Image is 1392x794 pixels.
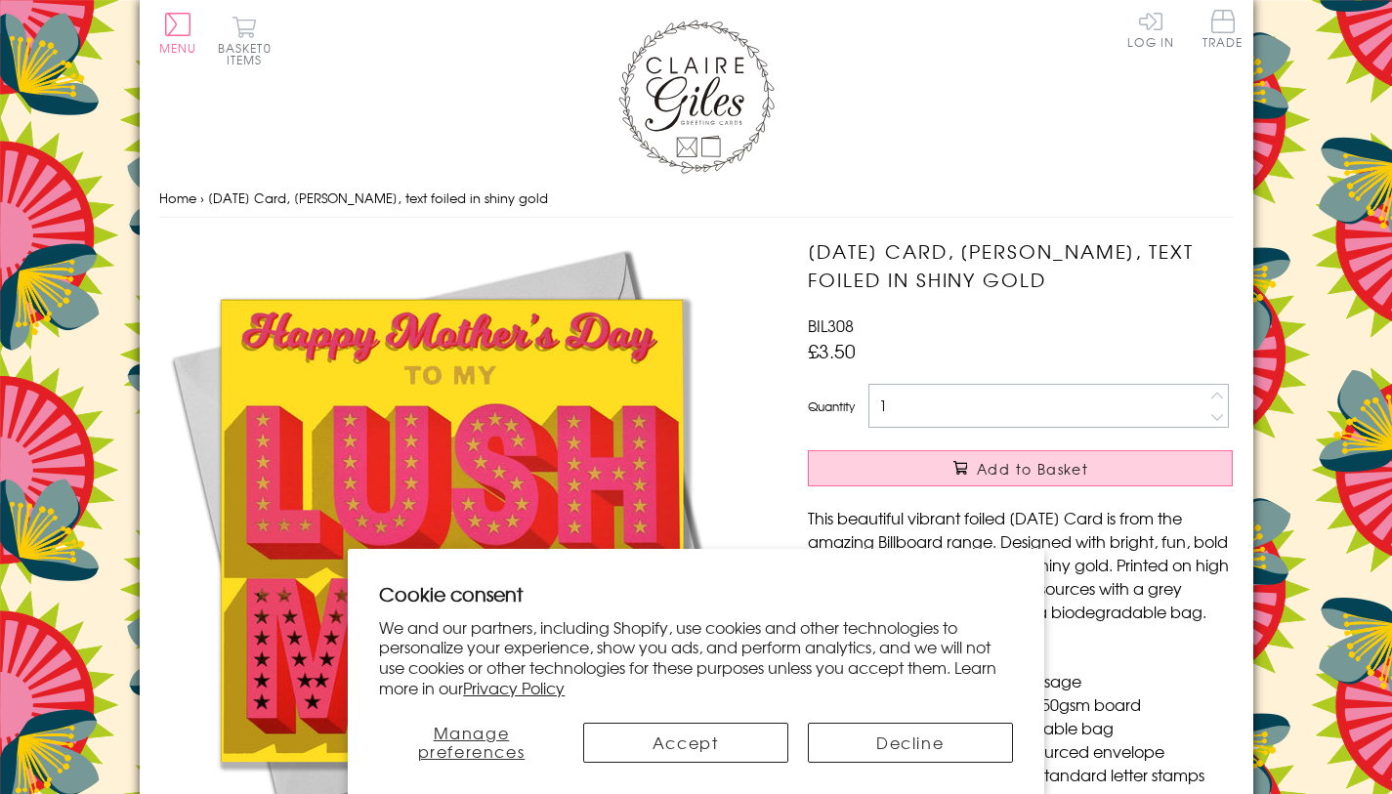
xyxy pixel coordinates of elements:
button: Decline [808,723,1013,763]
a: Home [159,188,196,207]
a: Privacy Policy [463,676,565,699]
p: This beautiful vibrant foiled [DATE] Card is from the amazing Billboard range. Designed with brig... [808,506,1233,623]
nav: breadcrumbs [159,179,1234,219]
button: Basket0 items [218,16,272,65]
h2: Cookie consent [379,580,1013,607]
span: Add to Basket [977,459,1088,479]
span: Menu [159,39,197,57]
span: 0 items [227,39,272,68]
a: Log In [1127,10,1174,48]
span: [DATE] Card, [PERSON_NAME], text foiled in shiny gold [208,188,548,207]
button: Menu [159,13,197,54]
span: £3.50 [808,337,856,364]
button: Manage preferences [379,723,563,763]
h1: [DATE] Card, [PERSON_NAME], text foiled in shiny gold [808,237,1233,294]
span: Trade [1202,10,1244,48]
button: Add to Basket [808,450,1233,486]
span: › [200,188,204,207]
label: Quantity [808,397,855,415]
img: Claire Giles Greetings Cards [618,20,775,174]
span: Manage preferences [418,721,526,763]
p: We and our partners, including Shopify, use cookies and other technologies to personalize your ex... [379,617,1013,698]
button: Accept [583,723,788,763]
span: BIL308 [808,313,854,337]
a: Trade [1202,10,1244,52]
